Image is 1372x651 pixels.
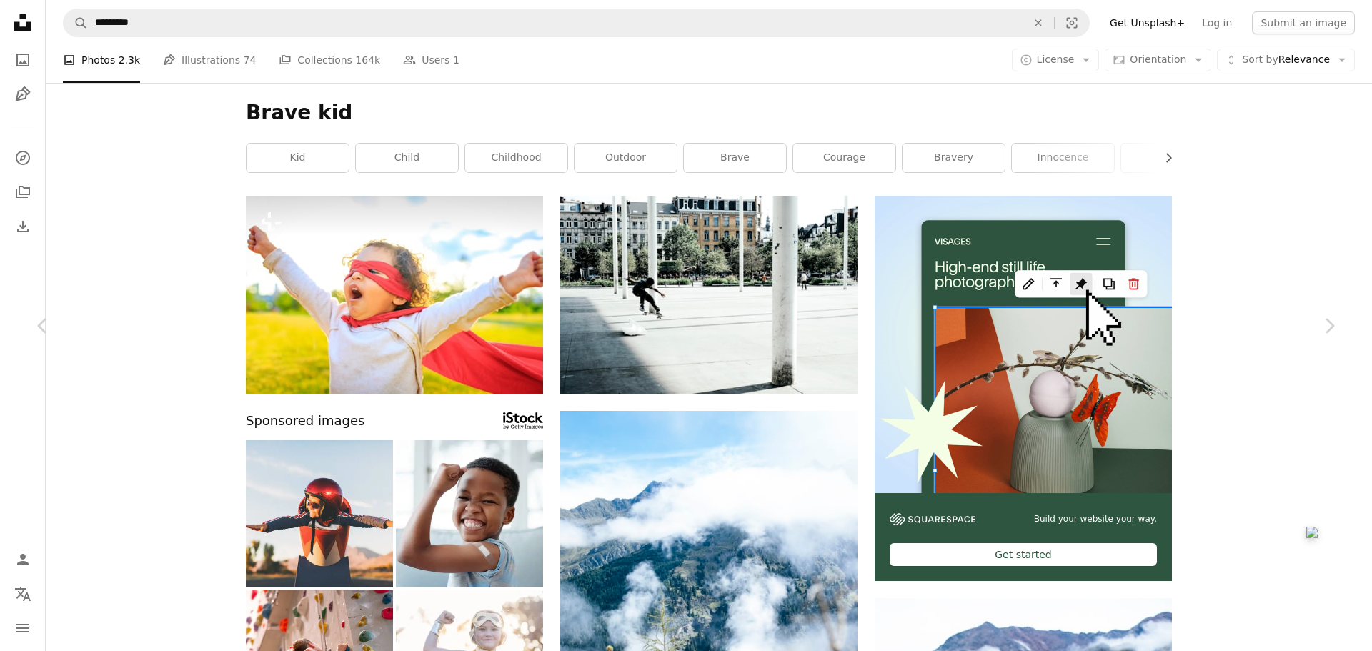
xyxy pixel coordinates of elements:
a: Download History [9,212,37,241]
button: Language [9,580,37,608]
span: Sponsored images [246,411,364,432]
img: man riding skateboard [560,196,857,394]
a: Collections [9,178,37,207]
button: Submit an image [1252,11,1355,34]
button: Sort byRelevance [1217,49,1355,71]
button: Menu [9,614,37,642]
button: Orientation [1105,49,1211,71]
a: bravery [903,144,1005,172]
a: courage [793,144,895,172]
a: Next [1286,257,1372,394]
a: Collections 164k [279,37,380,83]
span: Relevance [1242,53,1330,67]
a: african american little girl in red costume and eyes mask playing a hero in summer park. [246,288,543,301]
img: Young Stunt Boy and Human Cannon Ball [246,440,393,587]
a: Explore [9,144,37,172]
a: Log in [1193,11,1241,34]
span: License [1037,54,1075,65]
div: Get started [890,543,1157,566]
a: innocence [1012,144,1114,172]
button: Search Unsplash [64,9,88,36]
img: Portrait of a little boy with a plaster on his arm after an injection [396,440,543,587]
button: scroll list to the right [1155,144,1172,172]
img: file-1606177908946-d1eed1cbe4f5image [890,513,975,525]
form: Find visuals sitewide [63,9,1090,37]
img: file-1723602894256-972c108553a7image [875,196,1172,493]
a: Get Unsplash+ [1101,11,1193,34]
button: License [1012,49,1100,71]
a: a forest of trees with fog [560,627,857,640]
a: Log in / Sign up [9,545,37,574]
a: boy [1121,144,1223,172]
span: Orientation [1130,54,1186,65]
img: african american little girl in red costume and eyes mask playing a hero in summer park. [246,196,543,394]
a: childhood [465,144,567,172]
a: child [356,144,458,172]
a: outdoor [575,144,677,172]
span: 1 [453,52,459,68]
a: Photos [9,46,37,74]
a: kid [247,144,349,172]
a: Illustrations [9,80,37,109]
span: 74 [244,52,257,68]
a: brave [684,144,786,172]
button: Clear [1023,9,1054,36]
h1: Brave kid [246,100,1172,126]
span: Sort by [1242,54,1278,65]
span: Build your website your way. [1034,513,1157,525]
a: Users 1 [403,37,459,83]
a: Illustrations 74 [163,37,256,83]
button: Visual search [1055,9,1089,36]
a: man riding skateboard [560,288,857,301]
span: 164k [355,52,380,68]
a: Build your website your way.Get started [875,196,1172,581]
